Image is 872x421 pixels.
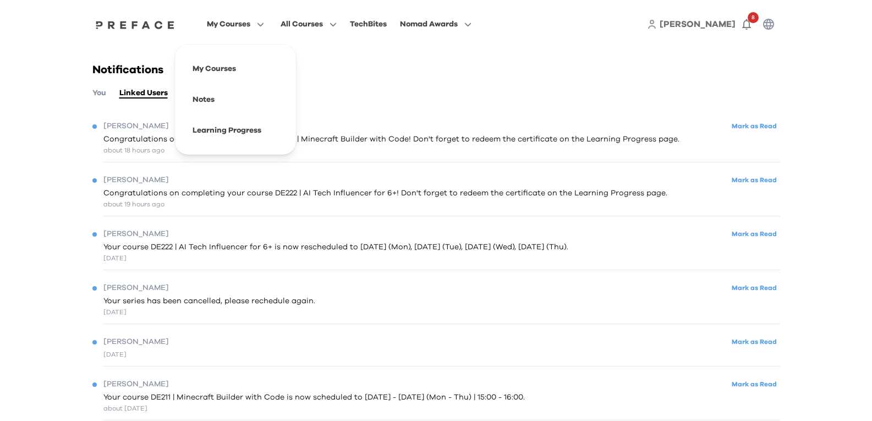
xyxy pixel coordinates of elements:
button: 8 [736,13,758,35]
button: All Courses [277,17,340,31]
button: Linked Users [119,87,168,99]
div: about 18 hours ago [103,145,679,155]
a: [PERSON_NAME] [660,18,736,31]
span: [PERSON_NAME] [103,228,169,240]
span: All Courses [281,18,323,31]
span: Congratulations on completing your course DE211 | Minecraft Builder with Code! Don't forget to re... [103,134,679,145]
span: Your series has been cancelled, please rechedule again. [103,296,315,307]
button: You [92,87,106,99]
button: Mark as Read [728,119,780,134]
span: [PERSON_NAME] [103,121,169,132]
span: [PERSON_NAME] [103,282,169,294]
button: Mark as Read [728,173,780,188]
button: Mark as Read [728,281,780,296]
span: [PERSON_NAME] [660,20,736,29]
button: My Courses [204,17,267,31]
span: My Courses [207,18,250,31]
span: Congratulations on completing your course DE222 | AI Tech Influencer for 6+! Don't forget to rede... [103,188,667,199]
a: Notes [193,96,215,103]
div: [DATE] [103,307,315,317]
span: Your course DE211 | Minecraft Builder with Code is now scheduled to [DATE] - [DATE] (Mon - Thu) |... [103,392,525,403]
div: [DATE] [103,349,127,359]
button: Mark as Read [728,377,780,392]
div: about 19 hours ago [103,199,667,209]
button: Mark as Read [728,335,780,349]
span: 8 [748,12,759,23]
span: [PERSON_NAME] [103,336,169,348]
div: [DATE] [103,253,568,263]
span: [PERSON_NAME] [103,379,169,390]
span: Notifications [92,64,163,75]
div: about [DATE] [103,403,525,413]
div: TechBites [350,18,387,31]
button: Mark as Read [728,227,780,242]
span: Your course DE222 | AI Tech Influencer for 6+ is now rescheduled to [DATE] (Mon), [DATE] (Tue), [... [103,242,568,253]
span: Nomad Awards [400,18,458,31]
a: Learning Progress [193,127,261,134]
img: Preface Logo [93,20,178,29]
a: My Courses [193,65,236,73]
span: [PERSON_NAME] [103,174,169,186]
button: Nomad Awards [397,17,475,31]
